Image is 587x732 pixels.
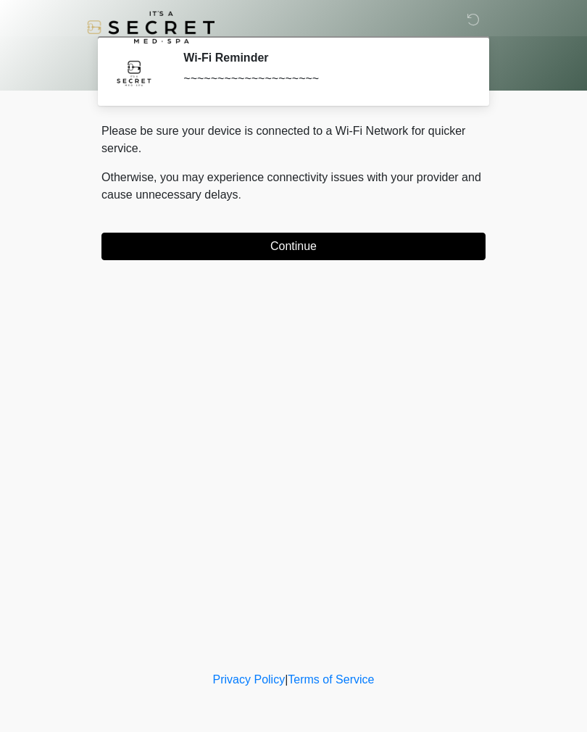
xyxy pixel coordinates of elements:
img: Agent Avatar [112,51,156,94]
a: | [285,673,288,686]
a: Terms of Service [288,673,374,686]
a: Privacy Policy [213,673,286,686]
button: Continue [101,233,486,260]
span: . [238,188,241,201]
h2: Wi-Fi Reminder [183,51,464,65]
p: Otherwise, you may experience connectivity issues with your provider and cause unnecessary delays [101,169,486,204]
div: ~~~~~~~~~~~~~~~~~~~~ [183,70,464,88]
img: It's A Secret Med Spa Logo [87,11,215,43]
p: Please be sure your device is connected to a Wi-Fi Network for quicker service. [101,122,486,157]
